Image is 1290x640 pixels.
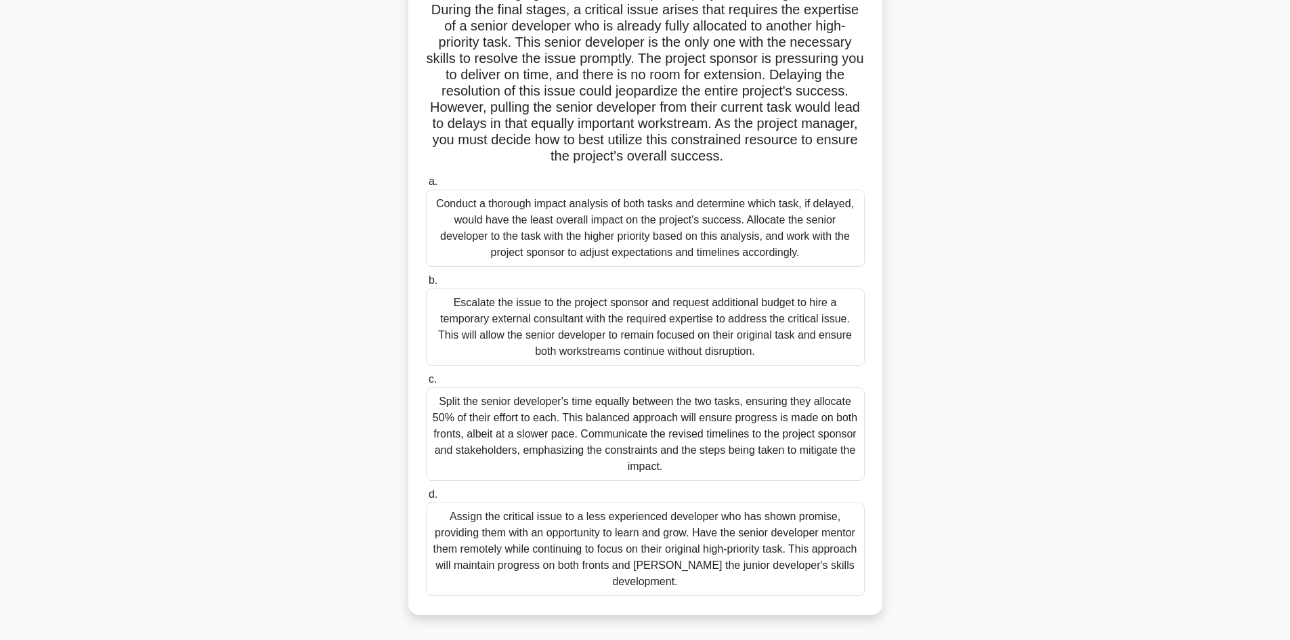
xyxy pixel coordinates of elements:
[429,175,437,187] span: a.
[429,373,437,385] span: c.
[426,503,865,596] div: Assign the critical issue to a less experienced developer who has shown promise, providing them w...
[429,488,437,500] span: d.
[426,387,865,481] div: Split the senior developer's time equally between the two tasks, ensuring they allocate 50% of th...
[426,190,865,267] div: Conduct a thorough impact analysis of both tasks and determine which task, if delayed, would have...
[429,274,437,286] span: b.
[426,289,865,366] div: Escalate the issue to the project sponsor and request additional budget to hire a temporary exter...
